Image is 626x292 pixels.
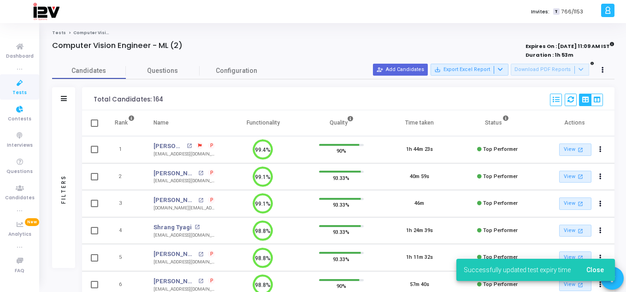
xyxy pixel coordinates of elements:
[531,8,549,16] label: Invites:
[526,40,614,50] strong: Expires On : [DATE] 11:09 AM IST
[333,173,349,182] span: 93.33%
[15,267,24,275] span: FAQ
[431,64,508,76] button: Export Excel Report
[12,89,27,97] span: Tests
[373,64,428,76] button: Add Candidates
[210,250,213,258] span: P
[594,143,607,156] button: Actions
[483,146,518,152] span: Top Performer
[154,118,169,128] div: Name
[187,143,192,149] mat-icon: open_in_new
[105,136,144,163] td: 1
[553,8,559,15] span: T
[410,281,429,289] div: 57m 40s
[105,190,144,217] td: 3
[405,118,434,128] div: Time taken
[154,259,215,266] div: [EMAIL_ADDRESS][DOMAIN_NAME]
[594,170,607,183] button: Actions
[210,277,213,285] span: P
[216,66,257,76] span: Configuration
[154,277,196,286] a: [PERSON_NAME]
[579,94,603,106] div: View Options
[7,142,33,149] span: Interviews
[154,232,215,239] div: [EMAIL_ADDRESS][DOMAIN_NAME]
[337,281,346,291] span: 90%
[198,279,203,284] mat-icon: open_in_new
[8,231,31,238] span: Analytics
[154,178,215,185] div: [EMAIL_ADDRESS][DOMAIN_NAME]
[537,110,614,136] th: Actions
[458,110,536,136] th: Status
[594,224,607,237] button: Actions
[483,173,518,179] span: Top Performer
[126,66,200,76] span: Questions
[8,115,31,123] span: Contests
[210,169,213,177] span: P
[579,262,611,278] button: Close
[105,217,144,244] td: 4
[561,8,583,16] span: 766/1153
[198,252,203,257] mat-icon: open_in_new
[154,142,184,151] a: [PERSON_NAME]
[210,197,213,204] span: P
[52,41,183,50] h4: Computer Vision Engineer - ML (2)
[333,227,349,237] span: 93.33%
[333,200,349,209] span: 93.33%
[594,197,607,210] button: Actions
[483,200,518,206] span: Top Performer
[410,173,429,181] div: 40m 59s
[577,173,585,180] mat-icon: open_in_new
[52,30,66,36] a: Tests
[559,171,591,183] a: View
[526,51,573,59] strong: Duration : 1h 53m
[198,171,203,176] mat-icon: open_in_new
[406,227,433,235] div: 1h 24m 39s
[406,146,433,154] div: 1h 44m 23s
[6,53,34,60] span: Dashboard
[337,146,346,155] span: 90%
[154,250,196,259] a: [PERSON_NAME]
[483,227,518,233] span: Top Performer
[559,143,591,156] a: View
[377,66,383,73] mat-icon: person_add_alt
[154,151,215,158] div: [EMAIL_ADDRESS][DOMAIN_NAME]
[406,254,433,262] div: 1h 11m 32s
[6,168,33,176] span: Questions
[52,66,126,76] span: Candidates
[577,227,585,235] mat-icon: open_in_new
[154,223,192,232] a: Shrang Tyagi
[154,196,196,205] a: [PERSON_NAME]
[434,66,441,73] mat-icon: save_alt
[586,266,604,274] span: Close
[154,205,215,212] div: [DOMAIN_NAME][EMAIL_ADDRESS][DOMAIN_NAME]
[559,225,591,237] a: View
[577,146,585,154] mat-icon: open_in_new
[5,194,35,202] span: Candidates
[511,64,589,76] button: Download PDF Reports
[224,110,302,136] th: Functionality
[414,200,424,208] div: 46m
[105,244,144,271] td: 5
[94,96,163,103] div: Total Candidates: 164
[198,198,203,203] mat-icon: open_in_new
[333,254,349,263] span: 93.33%
[59,138,68,240] div: Filters
[25,218,39,226] span: New
[33,2,59,21] img: logo
[105,163,144,191] td: 2
[577,200,585,208] mat-icon: open_in_new
[559,197,591,210] a: View
[464,265,571,274] span: Successfully updated test expiry time
[154,169,196,178] a: [PERSON_NAME]
[195,225,200,230] mat-icon: open_in_new
[52,30,614,36] nav: breadcrumb
[73,30,151,36] span: Computer Vision Engineer - ML (2)
[105,110,144,136] th: Rank
[302,110,380,136] th: Quality
[210,142,213,149] span: P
